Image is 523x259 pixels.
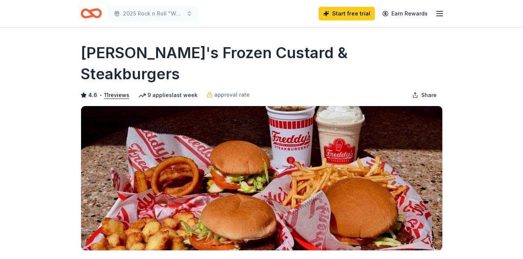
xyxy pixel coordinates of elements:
div: 9 applies last week [138,91,198,100]
a: Earn Rewards [378,7,432,20]
span: 2025 Rock n Roll "Woofstock" Bingo [123,9,183,18]
a: Home [81,5,102,22]
button: Share [406,88,443,103]
a: Start free trial [319,7,375,20]
h1: [PERSON_NAME]'s Frozen Custard & Steakburgers [81,42,443,85]
span: approval rate [214,90,250,99]
button: 11reviews [104,91,129,100]
a: approval rate [207,90,250,99]
span: • [99,92,102,98]
span: 4.6 [88,91,97,100]
span: Share [421,91,437,100]
button: 2025 Rock n Roll "Woofstock" Bingo [108,6,198,21]
img: Image for Freddy's Frozen Custard & Steakburgers [81,106,442,250]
